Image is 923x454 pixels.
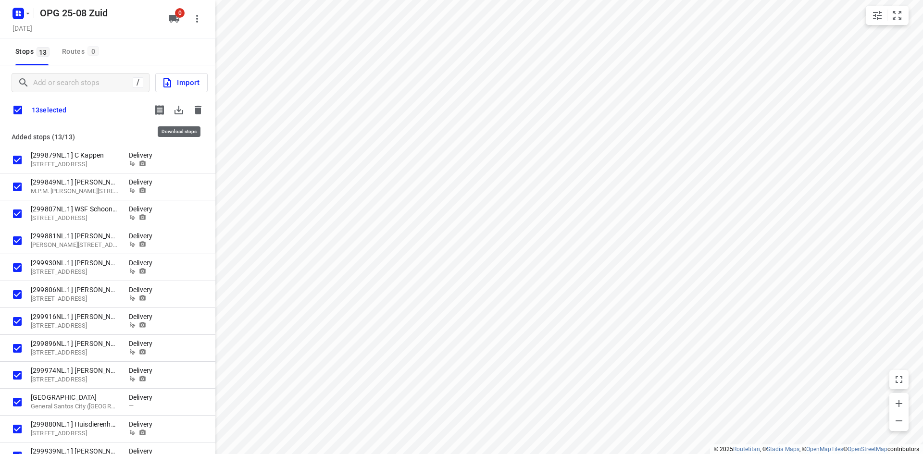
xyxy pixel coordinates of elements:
[129,366,158,375] p: Delivery
[8,339,27,358] span: Select
[175,8,185,18] span: 0
[31,402,119,411] p: General Santos City (Dadiangas), PH
[129,339,158,348] p: Delivery
[31,241,119,250] p: Georg Ohmstraat 17, 6431CP, Hoensbroek, NL
[129,393,158,402] p: Delivery
[8,419,27,439] span: Select
[37,47,50,57] span: 13
[31,214,119,223] p: Beukenlaan 2, 5384BG, Heesch, NL
[36,5,161,21] h5: Rename
[887,6,907,25] button: Fit zoom
[187,9,207,28] button: More
[164,9,184,28] button: 0
[32,106,66,114] p: 13 selected
[150,73,208,92] a: Import
[848,446,887,453] a: OpenStreetMap
[31,419,119,429] p: [299880NL.1] Huisdierenhotel Hegge
[129,285,158,294] p: Delivery
[31,204,119,214] p: [299807NL.1] WSF Schoonenberg
[129,204,158,214] p: Delivery
[129,258,158,268] p: Delivery
[15,46,52,58] span: Stops
[162,76,200,89] span: Import
[714,446,919,453] li: © 2025 , © , © © contributors
[129,231,158,241] p: Delivery
[806,446,843,453] a: OpenMapTiles
[31,321,119,331] p: Generaal van Haersoltelaan 31, 5623JJ, Eindhoven, NL
[129,312,158,321] p: Delivery
[866,6,909,25] div: small contained button group
[150,100,169,120] button: Print shipping labels
[8,204,27,223] span: Select
[129,402,134,409] span: —
[62,46,102,58] div: Routes
[31,348,119,357] p: Pauwhoekstraat 3, 4365AN, Meliskerke, NL
[8,312,27,331] span: Select
[31,429,119,438] p: Koenderstraat 2A, 6003PR, Weert, NL
[133,77,143,88] div: /
[733,446,760,453] a: Routetitan
[31,312,119,321] p: [299916NL.1] [PERSON_NAME]
[31,393,119,402] p: [GEOGRAPHIC_DATA]
[33,75,133,90] input: Add or search stops
[31,375,119,384] p: Maasstraat 22, 5911DP, Venlo, NL
[8,231,27,250] span: Select
[8,285,27,304] span: Select
[12,131,204,143] p: Added stops (13/13)
[8,150,27,170] span: Select
[31,339,119,348] p: [299896NL.1] [PERSON_NAME]
[31,177,119,187] p: [299849NL.1] [PERSON_NAME]
[31,150,119,160] p: [299879NL.1] C Kappen
[155,73,208,92] button: Import
[8,258,27,277] span: Select
[129,150,158,160] p: Delivery
[868,6,887,25] button: Map settings
[31,285,119,294] p: [299806NL.1] Dominique Siemons
[31,268,119,277] p: 5043 JP Tilburg, 5043JP, Tilburg, NL
[8,393,27,412] span: Select
[31,294,119,304] p: Essenseweg 19, 4709BK, Nispen, NL
[129,177,158,187] p: Delivery
[31,160,119,169] p: Dodenauweg 2, 5171NG, Kaatsheuvel, NL
[31,258,119,268] p: [299930NL.1] [PERSON_NAME]
[8,177,27,196] span: Select
[8,366,27,385] span: Select
[9,23,36,34] h5: Project date
[87,46,99,56] span: 0
[31,231,119,241] p: [299881NL.1] [PERSON_NAME]
[8,100,28,120] span: Deselect all
[188,100,208,120] span: Delete stops
[767,446,799,453] a: Stadia Maps
[129,419,158,429] p: Delivery
[31,366,119,375] p: [299974NL.1] [PERSON_NAME]
[31,187,119,196] p: M.P.M. van de Kloosterstraat 12, 4318AW, Brouwershaven, NL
